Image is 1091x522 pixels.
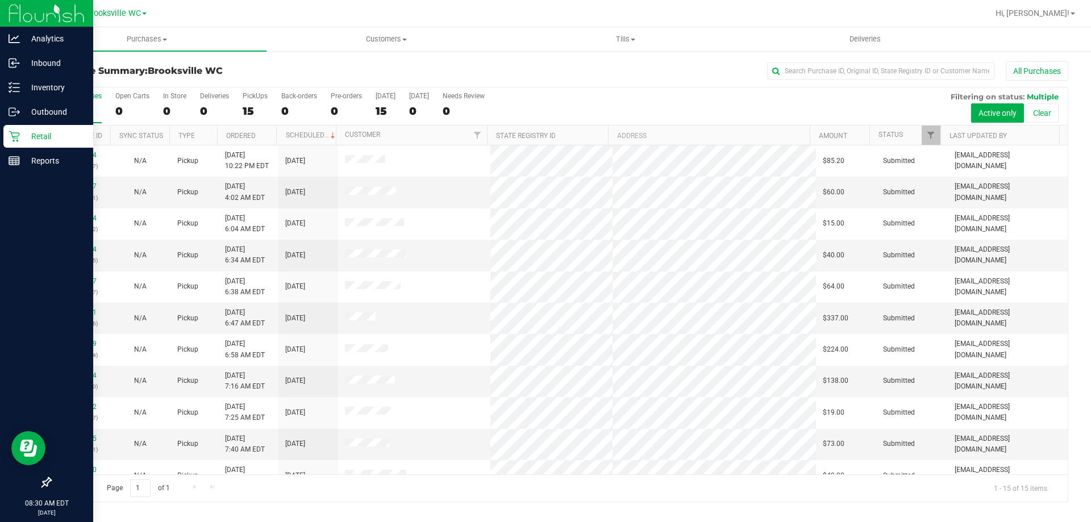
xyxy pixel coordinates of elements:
[883,407,915,418] span: Submitted
[134,344,147,355] button: N/A
[9,82,20,93] inline-svg: Inventory
[226,132,256,140] a: Ordered
[955,465,1061,486] span: [EMAIL_ADDRESS][DOMAIN_NAME]
[883,281,915,292] span: Submitted
[985,479,1056,496] span: 1 - 15 of 15 items
[134,470,147,481] button: N/A
[9,155,20,166] inline-svg: Reports
[134,157,147,165] span: Not Applicable
[285,344,305,355] span: [DATE]
[409,105,429,118] div: 0
[285,375,305,386] span: [DATE]
[65,277,97,285] a: 11853497
[955,181,1061,203] span: [EMAIL_ADDRESS][DOMAIN_NAME]
[20,32,88,45] p: Analytics
[225,307,265,329] span: [DATE] 6:47 AM EDT
[9,106,20,118] inline-svg: Outbound
[823,344,848,355] span: $224.00
[20,154,88,168] p: Reports
[134,471,147,479] span: Not Applicable
[955,213,1061,235] span: [EMAIL_ADDRESS][DOMAIN_NAME]
[883,218,915,229] span: Submitted
[955,276,1061,298] span: [EMAIL_ADDRESS][DOMAIN_NAME]
[951,92,1025,101] span: Filtering on status:
[65,403,97,411] a: 11853542
[134,187,147,198] button: N/A
[5,508,88,517] p: [DATE]
[177,281,198,292] span: Pickup
[819,132,847,140] a: Amount
[65,371,97,379] a: 11853524
[285,218,305,229] span: [DATE]
[376,92,395,100] div: [DATE]
[331,105,362,118] div: 0
[86,9,141,18] span: Brooksville WC
[225,150,269,172] span: [DATE] 10:22 PM EDT
[823,156,844,166] span: $85.20
[177,439,198,449] span: Pickup
[746,27,985,51] a: Deliveries
[767,62,994,80] input: Search Purchase ID, Original ID, State Registry ID or Customer Name...
[443,92,485,100] div: Needs Review
[823,187,844,198] span: $60.00
[1027,92,1059,101] span: Multiple
[134,407,147,418] button: N/A
[97,479,179,497] span: Page of 1
[883,470,915,481] span: Submitted
[883,344,915,355] span: Submitted
[823,439,844,449] span: $73.00
[225,370,265,392] span: [DATE] 7:16 AM EDT
[267,34,505,44] span: Customers
[27,27,266,51] a: Purchases
[177,187,198,198] span: Pickup
[1006,61,1068,81] button: All Purchases
[285,407,305,418] span: [DATE]
[134,188,147,196] span: Not Applicable
[163,92,186,100] div: In Store
[134,408,147,416] span: Not Applicable
[225,276,265,298] span: [DATE] 6:38 AM EDT
[177,470,198,481] span: Pickup
[834,34,896,44] span: Deliveries
[65,308,97,316] a: 11853501
[955,339,1061,360] span: [EMAIL_ADDRESS][DOMAIN_NAME]
[9,131,20,142] inline-svg: Retail
[134,250,147,261] button: N/A
[506,34,744,44] span: Tills
[148,65,223,76] span: Brooksville WC
[134,281,147,292] button: N/A
[5,498,88,508] p: 08:30 AM EDT
[134,375,147,386] button: N/A
[134,314,147,322] span: Not Applicable
[20,56,88,70] p: Inbound
[20,81,88,94] p: Inventory
[134,251,147,259] span: Not Applicable
[20,105,88,119] p: Outbound
[27,34,266,44] span: Purchases
[955,370,1061,392] span: [EMAIL_ADDRESS][DOMAIN_NAME]
[177,407,198,418] span: Pickup
[134,439,147,449] button: N/A
[178,132,195,140] a: Type
[285,187,305,198] span: [DATE]
[823,407,844,418] span: $19.00
[823,375,848,386] span: $138.00
[9,57,20,69] inline-svg: Inbound
[883,313,915,324] span: Submitted
[177,375,198,386] span: Pickup
[225,244,265,266] span: [DATE] 6:34 AM EDT
[922,126,940,145] a: Filter
[134,440,147,448] span: Not Applicable
[376,105,395,118] div: 15
[285,250,305,261] span: [DATE]
[65,340,97,348] a: 11853509
[243,92,268,100] div: PickUps
[65,182,97,190] a: 11853447
[65,466,97,474] a: 11853580
[285,439,305,449] span: [DATE]
[443,105,485,118] div: 0
[65,151,97,159] a: 11853364
[177,250,198,261] span: Pickup
[200,105,229,118] div: 0
[823,470,844,481] span: $49.00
